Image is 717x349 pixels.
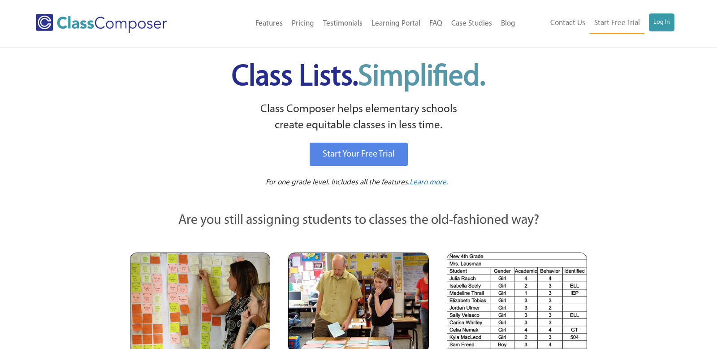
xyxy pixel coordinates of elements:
[232,63,485,92] span: Class Lists.
[590,13,644,34] a: Start Free Trial
[546,13,590,33] a: Contact Us
[130,211,587,231] p: Are you still assigning students to classes the old-fashioned way?
[204,14,520,34] nav: Header Menu
[410,177,448,188] a: Learn more.
[287,14,319,34] a: Pricing
[319,14,367,34] a: Testimonials
[497,14,520,34] a: Blog
[649,13,674,31] a: Log In
[310,143,408,166] a: Start Your Free Trial
[447,14,497,34] a: Case Studies
[367,14,425,34] a: Learning Portal
[520,13,674,34] nav: Header Menu
[251,14,287,34] a: Features
[410,179,448,186] span: Learn more.
[358,63,485,92] span: Simplified.
[425,14,447,34] a: FAQ
[129,101,588,134] p: Class Composer helps elementary schools create equitable classes in less time.
[266,179,410,186] span: For one grade level. Includes all the features.
[36,14,167,33] img: Class Composer
[323,150,395,159] span: Start Your Free Trial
